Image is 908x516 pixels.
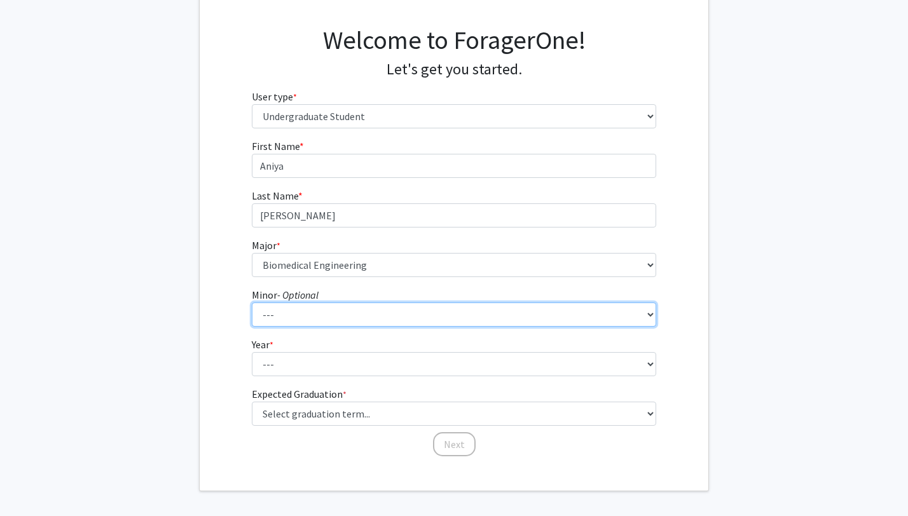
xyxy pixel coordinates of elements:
label: Expected Graduation [252,386,347,402]
i: - Optional [277,289,319,301]
button: Next [433,432,476,456]
h1: Welcome to ForagerOne! [252,25,657,55]
label: User type [252,89,297,104]
label: Major [252,238,280,253]
label: Minor [252,287,319,302]
span: Last Name [252,189,298,202]
h4: Let's get you started. [252,60,657,79]
label: Year [252,337,273,352]
span: First Name [252,140,299,153]
iframe: Chat [10,459,54,506]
